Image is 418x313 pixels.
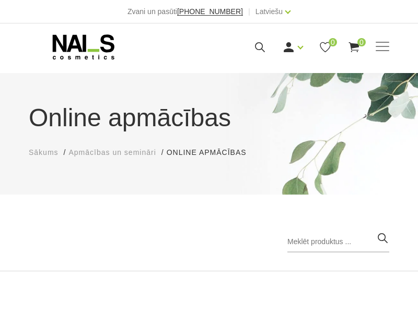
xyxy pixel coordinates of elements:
[167,147,257,158] li: Online apmācības
[248,5,250,18] span: |
[29,147,59,158] a: Sākums
[68,148,156,156] span: Apmācības un semināri
[329,38,337,46] span: 0
[177,8,243,16] a: [PHONE_NUMBER]
[319,41,332,54] a: 0
[256,5,283,18] a: Latviešu
[127,5,243,18] div: Zvani un pasūti
[29,148,59,156] span: Sākums
[29,99,389,137] h1: Online apmācības
[347,41,361,54] a: 0
[287,232,389,252] input: Meklēt produktus ...
[68,147,156,158] a: Apmācības un semināri
[177,7,243,16] span: [PHONE_NUMBER]
[357,38,366,46] span: 0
